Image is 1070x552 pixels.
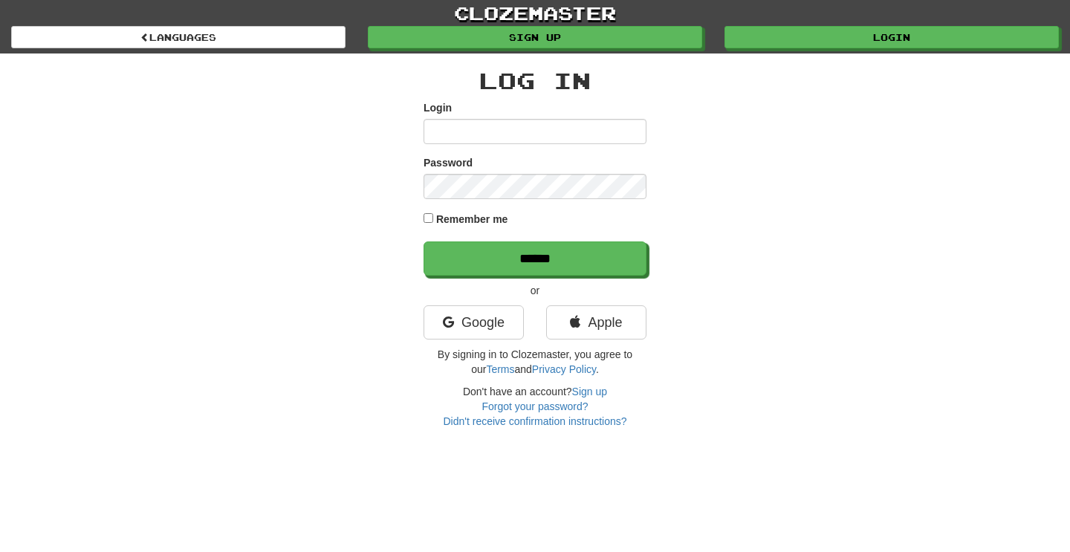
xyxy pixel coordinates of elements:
[424,305,524,340] a: Google
[368,26,702,48] a: Sign up
[424,384,646,429] div: Don't have an account?
[11,26,346,48] a: Languages
[424,100,452,115] label: Login
[424,283,646,298] p: or
[443,415,626,427] a: Didn't receive confirmation instructions?
[481,400,588,412] a: Forgot your password?
[486,363,514,375] a: Terms
[424,68,646,93] h2: Log In
[724,26,1059,48] a: Login
[424,347,646,377] p: By signing in to Clozemaster, you agree to our and .
[424,155,473,170] label: Password
[436,212,508,227] label: Remember me
[546,305,646,340] a: Apple
[572,386,607,397] a: Sign up
[532,363,596,375] a: Privacy Policy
